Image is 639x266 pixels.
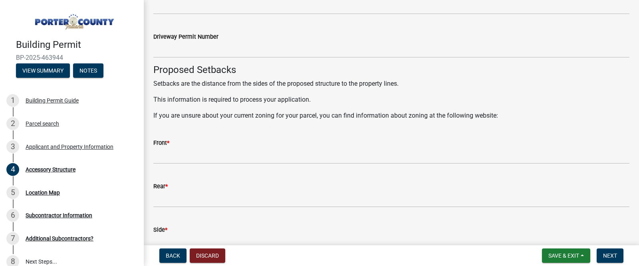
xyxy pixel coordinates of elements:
[73,63,103,78] button: Notes
[26,167,75,172] div: Accessory Structure
[153,64,629,76] h4: Proposed Setbacks
[6,232,19,245] div: 7
[153,140,169,146] label: Front
[26,213,92,218] div: Subcontractor Information
[542,248,590,263] button: Save & Exit
[153,111,629,120] p: If you are unsure about your current zoning for your parcel, you can find information about zonin...
[190,248,225,263] button: Discard
[16,63,70,78] button: View Summary
[6,163,19,176] div: 4
[73,68,103,74] wm-modal-confirm: Notes
[153,184,168,189] label: Rear
[6,117,19,130] div: 2
[153,79,629,89] p: Setbacks are the distance from the sides of the proposed structure to the property lines.
[153,34,218,40] label: Driveway Permit Number
[166,252,180,259] span: Back
[16,54,128,61] span: BP-2025-463944
[6,140,19,153] div: 3
[26,236,93,241] div: Additional Subcontractors?
[16,8,131,31] img: Porter County, Indiana
[16,68,70,74] wm-modal-confirm: Summary
[548,252,579,259] span: Save & Exit
[16,39,137,51] h4: Building Permit
[159,248,187,263] button: Back
[26,98,79,103] div: Building Permit Guide
[153,227,167,233] label: Side
[153,95,629,104] p: This information is required to process your application.
[26,190,60,195] div: Location Map
[6,186,19,199] div: 5
[6,94,19,107] div: 1
[26,144,113,150] div: Applicant and Property Information
[6,209,19,222] div: 6
[26,121,59,126] div: Parcel search
[603,252,617,259] span: Next
[597,248,623,263] button: Next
